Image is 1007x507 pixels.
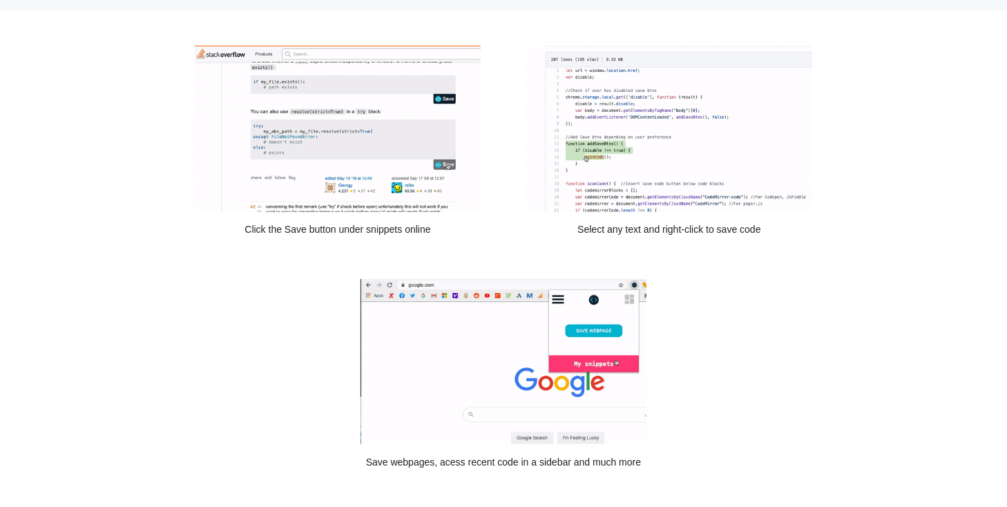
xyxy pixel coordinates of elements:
[526,46,812,211] img: save-code.gif
[244,224,430,235] strong: Click the Save button under snippets online
[577,224,760,235] strong: Select any text and right-click to save code
[195,46,480,211] img: save-snippet.gif
[366,457,641,468] strong: Save webpages, acess recent code in a sidebar and much more
[361,279,646,445] img: sidebar.gif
